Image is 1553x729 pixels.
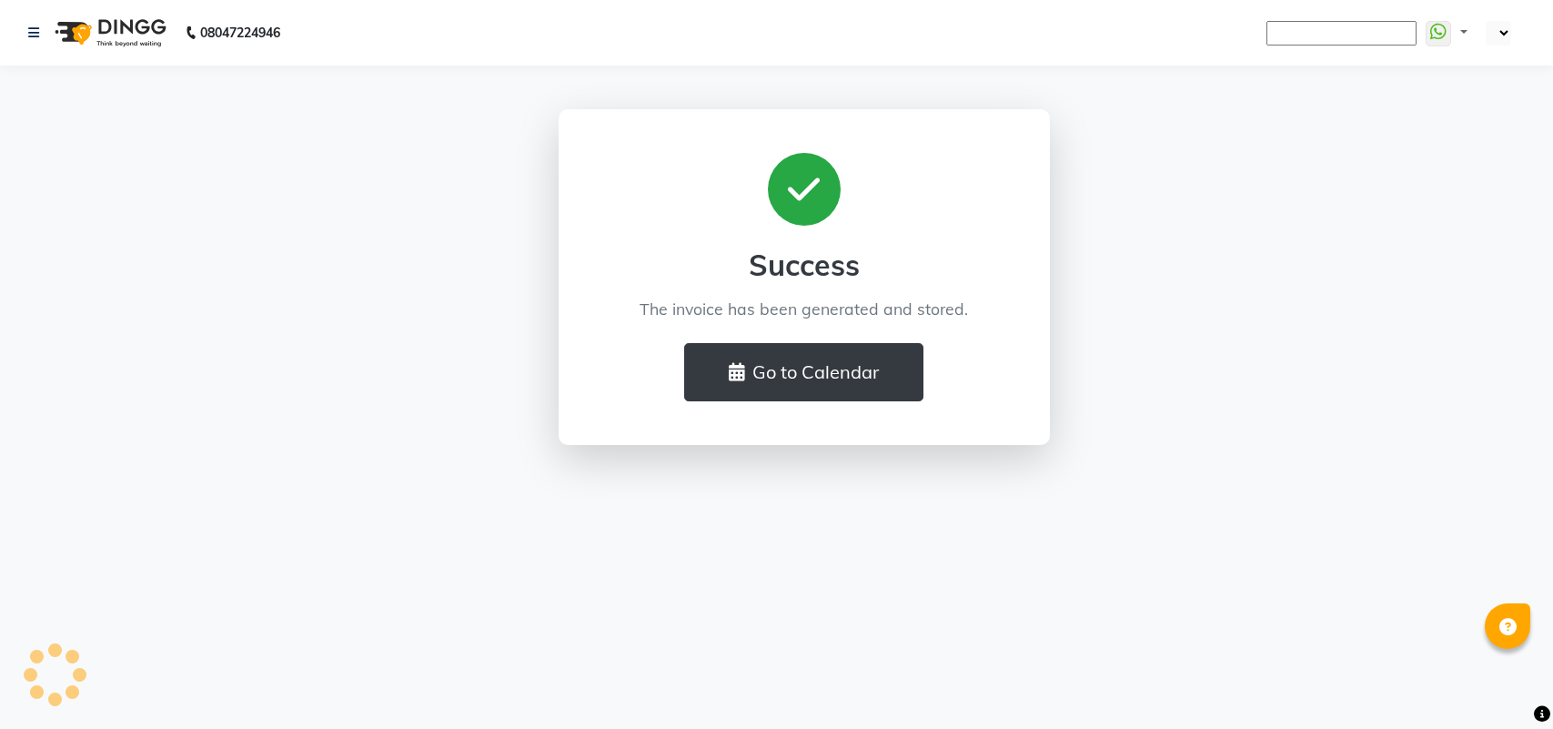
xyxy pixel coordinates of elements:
b: 08047224946 [200,7,280,58]
img: logo [46,7,171,58]
iframe: chat widget [1477,656,1535,711]
h2: Success [602,248,1006,282]
p: The invoice has been generated and stored. [602,297,1006,320]
button: Go to Calendar [684,343,923,401]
